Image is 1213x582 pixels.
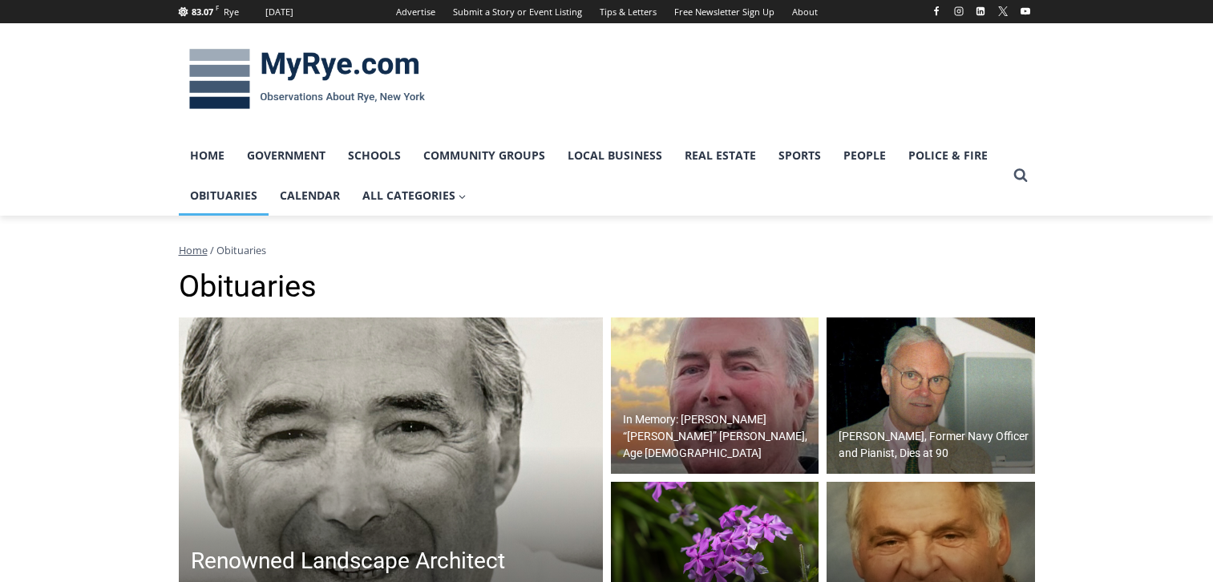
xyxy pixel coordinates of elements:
a: Government [236,135,337,176]
a: Local Business [556,135,673,176]
a: Instagram [949,2,968,21]
span: All Categories [362,187,467,204]
a: Linkedin [971,2,990,21]
h2: In Memory: [PERSON_NAME] “[PERSON_NAME]” [PERSON_NAME], Age [DEMOGRAPHIC_DATA] [623,411,815,462]
a: YouTube [1016,2,1035,21]
a: Real Estate [673,135,767,176]
a: Obituaries [179,176,269,216]
img: Obituary - Richard Dick Austin Langeloh - 2 large [611,317,819,475]
nav: Breadcrumbs [179,242,1035,258]
a: Police & Fire [897,135,999,176]
span: 83.07 [192,6,213,18]
a: Home [179,135,236,176]
a: X [993,2,1013,21]
a: All Categories [351,176,478,216]
a: Calendar [269,176,351,216]
span: F [216,3,219,12]
nav: Primary Navigation [179,135,1006,216]
img: MyRye.com [179,38,435,121]
a: Community Groups [412,135,556,176]
span: Obituaries [216,243,266,257]
div: Rye [224,5,239,19]
h1: Obituaries [179,269,1035,305]
a: People [832,135,897,176]
a: Schools [337,135,412,176]
a: Facebook [927,2,946,21]
button: View Search Form [1006,161,1035,190]
a: Home [179,243,208,257]
div: [DATE] [265,5,293,19]
a: Sports [767,135,832,176]
a: [PERSON_NAME], Former Navy Officer and Pianist, Dies at 90 [827,317,1035,475]
a: In Memory: [PERSON_NAME] “[PERSON_NAME]” [PERSON_NAME], Age [DEMOGRAPHIC_DATA] [611,317,819,475]
h2: [PERSON_NAME], Former Navy Officer and Pianist, Dies at 90 [839,428,1031,462]
span: / [210,243,214,257]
